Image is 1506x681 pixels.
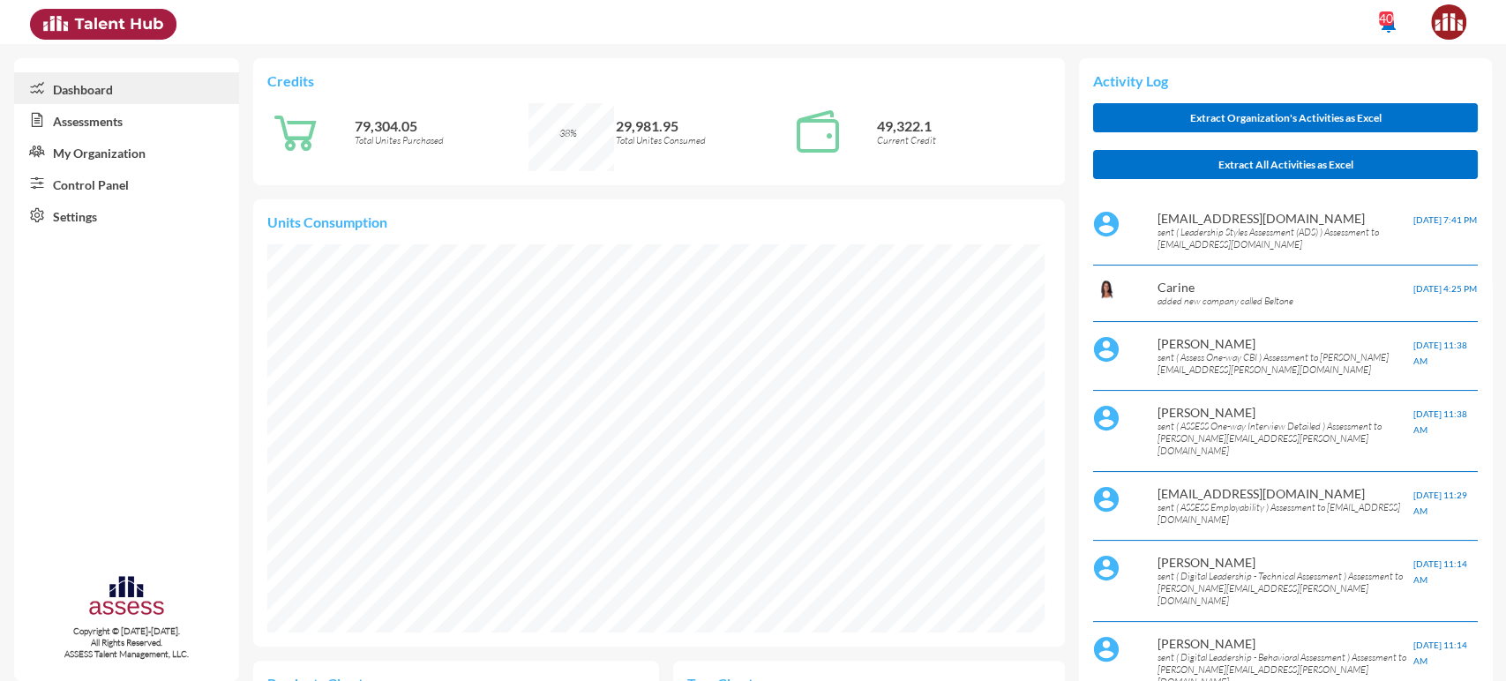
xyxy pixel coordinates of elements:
[355,117,528,134] p: 79,304.05
[14,72,239,104] a: Dashboard
[14,199,239,231] a: Settings
[1158,280,1414,295] p: Carine
[14,136,239,168] a: My Organization
[559,127,577,139] span: 38%
[1413,490,1467,516] span: [DATE] 11:29 AM
[1158,555,1414,570] p: [PERSON_NAME]
[267,72,1051,89] p: Credits
[1413,408,1467,435] span: [DATE] 11:38 AM
[1093,405,1120,431] img: default%20profile%20image.svg
[1158,636,1414,651] p: [PERSON_NAME]
[1093,636,1120,662] img: default%20profile%20image.svg
[1093,72,1478,89] p: Activity Log
[1093,103,1478,132] button: Extract Organization's Activities as Excel
[87,573,166,623] img: assesscompany-logo.png
[1413,640,1467,666] span: [DATE] 11:14 AM
[14,104,239,136] a: Assessments
[616,134,790,146] p: Total Unites Consumed
[1093,555,1120,581] img: default%20profile%20image.svg
[1413,558,1467,585] span: [DATE] 11:14 AM
[1158,226,1414,251] p: sent ( Leadership Styles Assessment (ADS) ) Assessment to [EMAIL_ADDRESS][DOMAIN_NAME]
[14,168,239,199] a: Control Panel
[1413,283,1477,294] span: [DATE] 4:25 PM
[1413,214,1477,225] span: [DATE] 7:41 PM
[877,134,1051,146] p: Current Credit
[1158,420,1414,457] p: sent ( ASSESS One-way Interview Detailed ) Assessment to [PERSON_NAME][EMAIL_ADDRESS][PERSON_NAME...
[1158,405,1414,420] p: [PERSON_NAME]
[1093,336,1120,363] img: default%20profile%20image.svg
[1378,13,1399,34] mat-icon: notifications
[355,134,528,146] p: Total Unites Purchased
[1158,501,1414,526] p: sent ( ASSESS Employability ) Assessment to [EMAIL_ADDRESS][DOMAIN_NAME]
[1158,295,1414,307] p: added new company called Beltone
[1158,486,1414,501] p: [EMAIL_ADDRESS][DOMAIN_NAME]
[1093,211,1120,237] img: default%20profile%20image.svg
[1379,11,1393,26] div: 40
[1158,211,1414,226] p: [EMAIL_ADDRESS][DOMAIN_NAME]
[1158,351,1414,376] p: sent ( Assess One-way CBI ) Assessment to [PERSON_NAME][EMAIL_ADDRESS][PERSON_NAME][DOMAIN_NAME]
[1413,340,1467,366] span: [DATE] 11:38 AM
[267,213,1051,230] p: Units Consumption
[616,117,790,134] p: 29,981.95
[1093,150,1478,179] button: Extract All Activities as Excel
[877,117,1051,134] p: 49,322.1
[1158,336,1414,351] p: [PERSON_NAME]
[1093,280,1120,299] img: b63dac60-c124-11ea-b896-7f3761cfa582_Carine.PNG
[1093,486,1120,513] img: default%20profile%20image.svg
[1158,570,1414,607] p: sent ( Digital Leadership - Technical Assessment ) Assessment to [PERSON_NAME][EMAIL_ADDRESS][PER...
[14,625,239,660] p: Copyright © [DATE]-[DATE]. All Rights Reserved. ASSESS Talent Management, LLC.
